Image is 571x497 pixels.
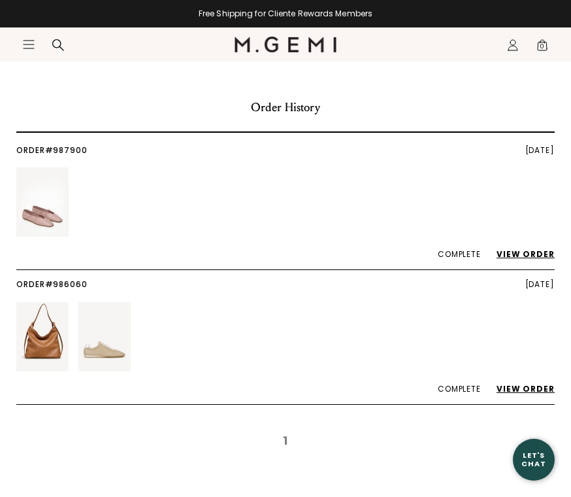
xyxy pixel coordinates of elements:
[22,38,35,51] button: Open site menu
[16,145,88,156] a: Order#987900
[513,451,555,468] div: Let's Chat
[235,37,337,52] img: M.Gemi
[536,41,549,54] span: 0
[16,279,88,290] a: Order#986060
[525,280,555,289] div: [DATE]
[483,248,555,260] a: View Order
[16,101,555,133] div: Order History
[525,146,555,155] div: [DATE]
[283,434,289,448] span: 1
[483,383,555,394] a: View Order
[16,385,555,394] div: Complete
[16,250,555,259] div: Complete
